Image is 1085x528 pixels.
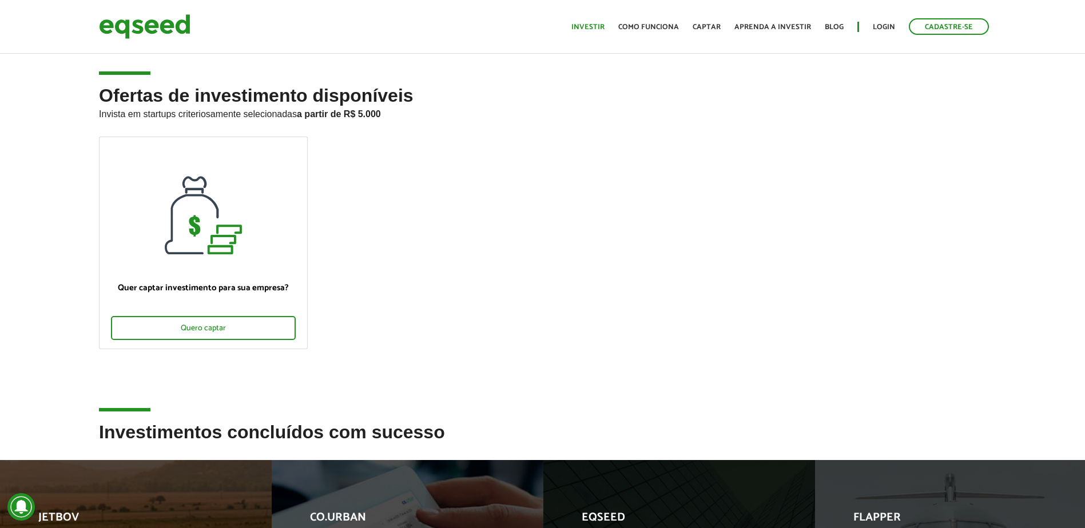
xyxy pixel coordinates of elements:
[618,23,679,31] a: Como funciona
[873,23,895,31] a: Login
[99,137,308,349] a: Quer captar investimento para sua empresa? Quero captar
[99,106,986,119] p: Invista em startups criteriosamente selecionadas
[111,316,296,340] div: Quero captar
[111,283,296,293] p: Quer captar investimento para sua empresa?
[909,18,989,35] a: Cadastre-se
[297,109,381,119] strong: a partir de R$ 5.000
[825,23,844,31] a: Blog
[571,23,605,31] a: Investir
[99,11,190,42] img: EqSeed
[734,23,811,31] a: Aprenda a investir
[693,23,721,31] a: Captar
[99,86,986,137] h2: Ofertas de investimento disponíveis
[99,422,986,459] h2: Investimentos concluídos com sucesso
